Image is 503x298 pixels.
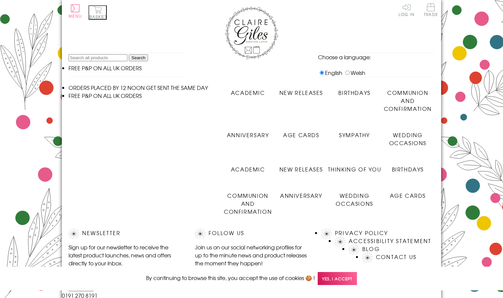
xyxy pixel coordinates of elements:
[274,160,328,173] a: New Releases
[279,89,323,97] span: New Releases
[318,53,434,61] p: Choose a language:
[328,84,381,97] a: Birthdays
[328,126,381,139] a: Sympathy
[424,3,438,18] a: Trade
[227,131,269,139] span: Anniversary
[280,191,322,199] span: Anniversary
[221,84,274,97] a: Academic
[195,243,308,267] p: Join us on our social networking profiles for up to the minute news and product releases the mome...
[389,131,426,147] span: Wedding Occasions
[221,126,274,139] a: Anniversary
[283,131,319,139] span: Age Cards
[336,191,373,207] span: Wedding Occasions
[390,191,426,199] span: Age Cards
[231,165,265,173] span: Academic
[362,245,380,253] a: Blog
[221,160,274,173] a: Academic
[69,229,182,239] h2: Newsletter
[195,229,308,239] h2: Follow Us
[318,272,357,285] span: Yes, I accept
[69,54,127,61] input: Search all products
[381,160,434,173] a: Birthdays
[339,131,370,139] span: Sympathy
[384,89,432,113] span: Communion and Confirmation
[69,92,142,100] span: FREE P&P ON ALL UK ORDERS
[69,4,82,19] button: Menu
[274,126,328,139] a: Age Cards
[381,84,434,113] a: Communion and Confirmation
[231,89,265,97] span: Academic
[224,191,272,215] span: Communion and Confirmation
[344,69,365,77] label: Welsh
[129,54,148,61] input: Search
[221,186,274,215] a: Communion and Confirmation
[69,14,82,19] span: Menu
[274,84,328,97] a: New Releases
[399,3,415,16] a: Log In
[69,243,182,267] p: Sign up for our newsletter to receive the latest product launches, news and offers directly to yo...
[274,186,328,199] a: Anniversary
[69,84,208,92] span: ORDERS PLACED BY 12 NOON GET SENT THE SAME DAY
[345,71,350,75] input: Welsh
[381,186,434,199] a: Age Cards
[279,165,323,173] span: New Releases
[392,165,424,173] span: Birthdays
[328,186,381,207] a: Wedding Occasions
[320,71,324,75] input: English
[338,89,370,97] span: Birthdays
[328,165,381,173] span: Thinking of You
[335,229,388,237] a: Privacy Policy
[225,7,278,59] img: Claire Giles Greetings Cards
[318,69,342,77] label: English
[328,160,381,173] a: Thinking of You
[381,126,434,147] a: Wedding Occasions
[376,253,417,261] a: Contact Us
[88,5,107,20] button: Basket
[349,237,431,245] a: Accessibility Statement
[424,3,438,16] span: Trade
